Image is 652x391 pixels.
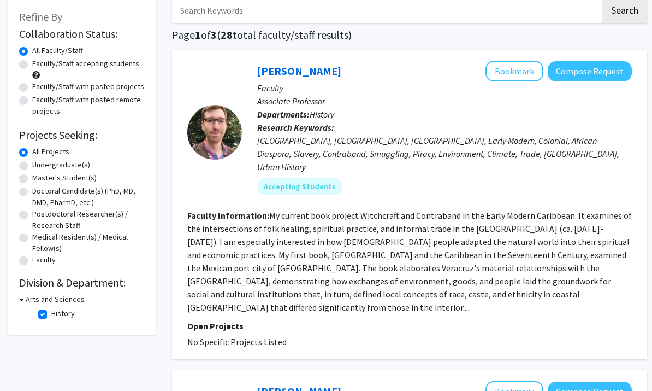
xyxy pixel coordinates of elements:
h2: Projects Seeking: [19,129,145,142]
p: Associate Professor [257,95,632,108]
button: Add Joseph Clark to Bookmarks [485,61,543,81]
b: Research Keywords: [257,122,334,133]
label: Medical Resident(s) / Medical Fellow(s) [32,231,145,254]
label: History [51,308,75,319]
div: [GEOGRAPHIC_DATA], [GEOGRAPHIC_DATA], [GEOGRAPHIC_DATA], Early Modern, Colonial, African Diaspora... [257,134,632,173]
label: Undergraduate(s) [32,159,90,171]
span: No Specific Projects Listed [187,336,287,347]
p: Faculty [257,81,632,95]
p: Open Projects [187,319,632,332]
label: All Faculty/Staff [32,45,83,56]
h2: Division & Department: [19,276,145,289]
span: 1 [195,28,201,42]
label: Postdoctoral Researcher(s) / Research Staff [32,208,145,231]
span: Refine By [19,10,62,24]
label: All Projects [32,146,69,157]
iframe: Chat [8,342,46,383]
fg-read-more: My current book project Witchcraft and Contraband in the Early Modern Caribbean. It examines of t... [187,210,632,313]
mat-chip: Accepting Students [257,178,342,195]
h1: Page of ( total faculty/staff results) [172,28,647,42]
a: [PERSON_NAME] [257,64,341,78]
span: 3 [211,28,217,42]
b: Faculty Information: [187,210,269,221]
b: Departments: [257,109,310,120]
label: Faculty [32,254,56,266]
label: Faculty/Staff with posted projects [32,81,144,92]
span: History [310,109,334,120]
h3: Arts and Sciences [26,294,85,305]
label: Faculty/Staff accepting students [32,58,139,69]
h2: Collaboration Status: [19,27,145,40]
button: Compose Request to Joseph Clark [548,61,632,81]
span: 28 [221,28,233,42]
label: Faculty/Staff with posted remote projects [32,94,145,117]
label: Master's Student(s) [32,172,97,184]
label: Doctoral Candidate(s) (PhD, MD, DMD, PharmD, etc.) [32,185,145,208]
